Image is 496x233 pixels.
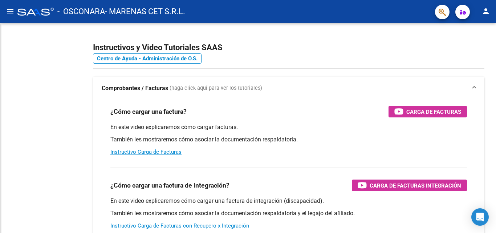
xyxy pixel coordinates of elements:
button: Carga de Facturas Integración [352,180,467,191]
span: (haga click aquí para ver los tutoriales) [170,84,262,92]
button: Carga de Facturas [389,106,467,117]
h3: ¿Cómo cargar una factura de integración? [110,180,229,190]
span: - OSCONARA [57,4,105,20]
span: Carga de Facturas Integración [370,181,461,190]
p: En este video explicaremos cómo cargar una factura de integración (discapacidad). [110,197,467,205]
mat-icon: menu [6,7,15,16]
a: Instructivo Carga de Facturas [110,149,182,155]
h3: ¿Cómo cargar una factura? [110,107,187,117]
div: Open Intercom Messenger [471,208,489,226]
p: También les mostraremos cómo asociar la documentación respaldatoria y el legajo del afiliado. [110,209,467,217]
a: Instructivo Carga de Facturas con Recupero x Integración [110,222,249,229]
strong: Comprobantes / Facturas [102,84,168,92]
a: Centro de Ayuda - Administración de O.S. [93,53,202,64]
span: Carga de Facturas [406,107,461,116]
p: También les mostraremos cómo asociar la documentación respaldatoria. [110,136,467,144]
p: En este video explicaremos cómo cargar facturas. [110,123,467,131]
span: - MARENAS CET S.R.L. [105,4,185,20]
mat-icon: person [481,7,490,16]
h2: Instructivos y Video Tutoriales SAAS [93,41,484,55]
mat-expansion-panel-header: Comprobantes / Facturas (haga click aquí para ver los tutoriales) [93,77,484,100]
